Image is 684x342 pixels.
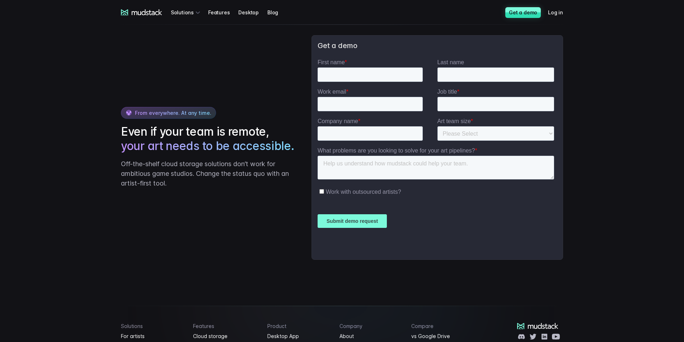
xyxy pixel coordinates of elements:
a: mudstack logo [121,9,162,16]
a: Desktop App [267,332,331,341]
h4: Features [193,323,259,329]
span: your art needs to be accessible. [121,139,294,153]
iframe: Form 0 [318,59,557,254]
h4: Compare [411,323,475,329]
h4: Product [267,323,331,329]
a: About [339,332,403,341]
a: Log in [548,6,572,19]
h3: Get a demo [318,41,557,50]
a: Get a demo [505,7,541,18]
span: From everywhere. At any time. [135,110,211,116]
a: mudstack logo [517,323,558,329]
h4: Solutions [121,323,184,329]
h2: Even if your team is remote, [121,125,297,153]
a: Blog [267,6,287,19]
a: vs Google Drive [411,332,475,341]
a: Cloud storage [193,332,259,341]
div: Solutions [171,6,202,19]
h4: Company [339,323,403,329]
p: Off-the-shelf cloud storage solutions don’t work for ambitious game studios. Change the status qu... [121,159,297,188]
a: For artists [121,332,184,341]
a: Desktop [238,6,267,19]
a: Features [208,6,238,19]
